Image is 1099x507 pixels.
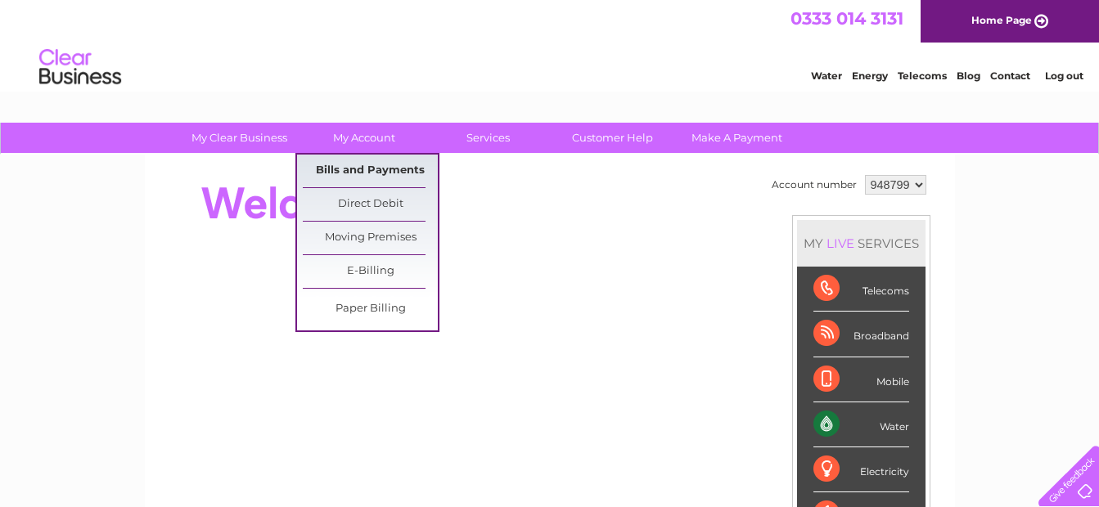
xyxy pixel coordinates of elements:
[303,188,438,221] a: Direct Debit
[38,43,122,92] img: logo.png
[797,220,926,267] div: MY SERVICES
[990,70,1030,82] a: Contact
[303,155,438,187] a: Bills and Payments
[898,70,947,82] a: Telecoms
[303,255,438,288] a: E-Billing
[813,312,909,357] div: Broadband
[421,123,556,153] a: Services
[303,222,438,254] a: Moving Premises
[164,9,937,79] div: Clear Business is a trading name of Verastar Limited (registered in [GEOGRAPHIC_DATA] No. 3667643...
[811,70,842,82] a: Water
[813,267,909,312] div: Telecoms
[852,70,888,82] a: Energy
[296,123,431,153] a: My Account
[545,123,680,153] a: Customer Help
[957,70,980,82] a: Blog
[303,293,438,325] a: Paper Billing
[813,357,909,402] div: Mobile
[768,171,861,199] td: Account number
[813,447,909,492] div: Electricity
[172,123,307,153] a: My Clear Business
[813,402,909,447] div: Water
[823,236,858,251] div: LIVE
[790,8,903,29] a: 0333 014 3131
[1045,70,1083,82] a: Log out
[669,123,804,153] a: Make A Payment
